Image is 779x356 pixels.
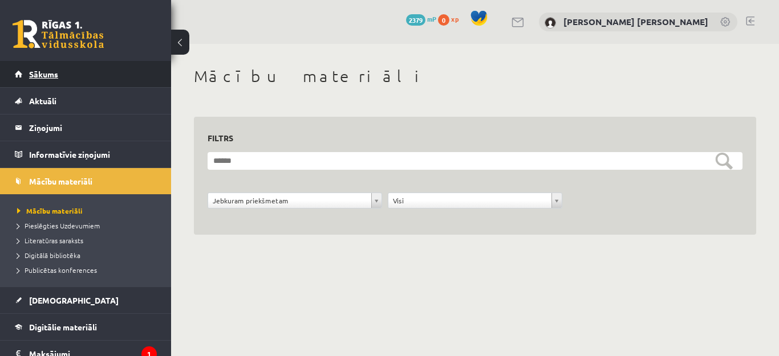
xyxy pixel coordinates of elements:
[13,20,104,48] a: Rīgas 1. Tālmācības vidusskola
[15,287,157,313] a: [DEMOGRAPHIC_DATA]
[563,16,708,27] a: [PERSON_NAME] [PERSON_NAME]
[438,14,449,26] span: 0
[17,250,160,260] a: Digitālā bibliotēka
[29,322,97,332] span: Digitālie materiāli
[29,295,119,305] span: [DEMOGRAPHIC_DATA]
[29,96,56,106] span: Aktuāli
[545,17,556,28] img: Anželika Evartovska
[17,221,100,230] span: Pieslēgties Uzdevumiem
[427,14,436,23] span: mP
[17,236,83,245] span: Literatūras saraksts
[208,193,382,208] a: Jebkuram priekšmetam
[15,61,157,87] a: Sākums
[29,69,58,79] span: Sākums
[17,220,160,231] a: Pieslēgties Uzdevumiem
[406,14,436,23] a: 2379 mP
[17,265,97,275] span: Publicētas konferences
[17,235,160,245] a: Literatūras saraksts
[208,130,729,146] h3: Filtrs
[438,14,464,23] a: 0 xp
[388,193,562,208] a: Visi
[194,67,756,86] h1: Mācību materiāli
[29,141,157,167] legend: Informatīvie ziņojumi
[29,176,92,186] span: Mācību materiāli
[15,314,157,340] a: Digitālie materiāli
[451,14,459,23] span: xp
[17,251,80,260] span: Digitālā bibliotēka
[213,193,367,208] span: Jebkuram priekšmetam
[17,206,160,216] a: Mācību materiāli
[17,206,83,215] span: Mācību materiāli
[15,168,157,194] a: Mācību materiāli
[17,265,160,275] a: Publicētas konferences
[15,88,157,114] a: Aktuāli
[15,114,157,141] a: Ziņojumi
[393,193,547,208] span: Visi
[15,141,157,167] a: Informatīvie ziņojumi
[406,14,425,26] span: 2379
[29,114,157,141] legend: Ziņojumi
